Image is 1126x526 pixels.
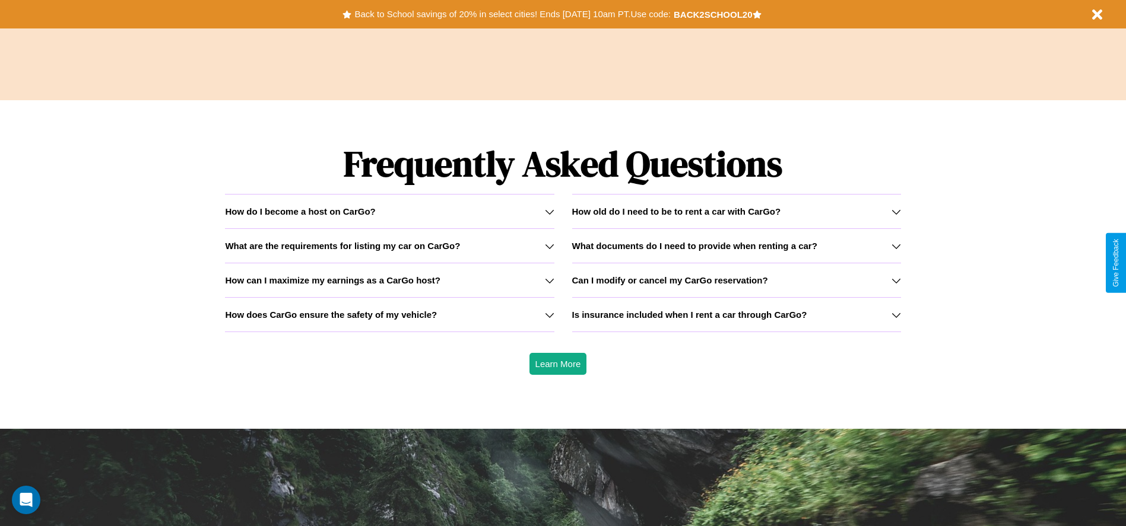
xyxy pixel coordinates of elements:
[12,486,40,514] div: Open Intercom Messenger
[225,241,460,251] h3: What are the requirements for listing my car on CarGo?
[572,275,768,285] h3: Can I modify or cancel my CarGo reservation?
[225,310,437,320] h3: How does CarGo ensure the safety of my vehicle?
[351,6,673,23] button: Back to School savings of 20% in select cities! Ends [DATE] 10am PT.Use code:
[674,9,753,20] b: BACK2SCHOOL20
[572,241,817,251] h3: What documents do I need to provide when renting a car?
[572,310,807,320] h3: Is insurance included when I rent a car through CarGo?
[225,275,440,285] h3: How can I maximize my earnings as a CarGo host?
[572,206,781,216] h3: How old do I need to be to rent a car with CarGo?
[225,133,900,194] h1: Frequently Asked Questions
[529,353,587,375] button: Learn More
[1112,239,1120,287] div: Give Feedback
[225,206,375,216] h3: How do I become a host on CarGo?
